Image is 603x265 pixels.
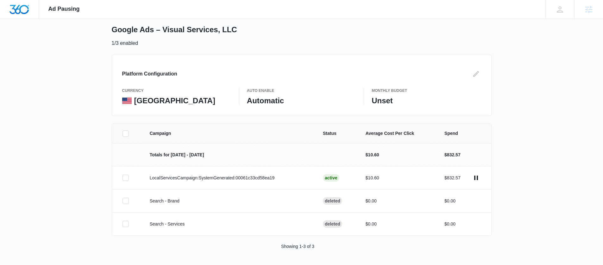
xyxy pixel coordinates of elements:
span: Campaign [150,130,308,137]
p: $832.57 [444,152,461,158]
p: [GEOGRAPHIC_DATA] [134,96,215,105]
span: Ad Pausing [48,6,80,12]
p: Auto Enable [247,88,356,93]
span: Average Cost Per Click [366,130,429,137]
p: LocalServicesCampaign:SystemGenerated:00061c33cd58ea19 [150,175,308,181]
div: Active [323,174,339,182]
div: Deleted [323,220,342,228]
p: Unset [372,96,481,105]
p: 1/3 enabled [112,39,138,47]
p: $0.00 [444,221,455,227]
p: Automatic [247,96,356,105]
p: $832.57 [444,175,461,181]
span: Status [323,130,350,137]
p: Search - Brand [150,198,308,204]
p: currency [122,88,231,93]
p: Totals for [DATE] - [DATE] [150,152,308,158]
img: United States [122,98,132,104]
p: $10.60 [366,152,429,158]
p: Monthly Budget [372,88,481,93]
h1: Google Ads – Visual Services, LLC [112,25,237,34]
p: $0.00 [366,221,429,227]
span: Spend [444,130,481,137]
p: Search - Services [150,221,308,227]
p: $0.00 [444,198,455,204]
p: Showing 1-3 of 3 [281,243,314,250]
p: $0.00 [366,198,429,204]
p: $10.60 [366,175,429,181]
div: Deleted [323,197,342,205]
button: Edit [471,69,481,79]
h3: Platform Configuration [122,70,177,78]
button: actions.pause [471,173,481,183]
